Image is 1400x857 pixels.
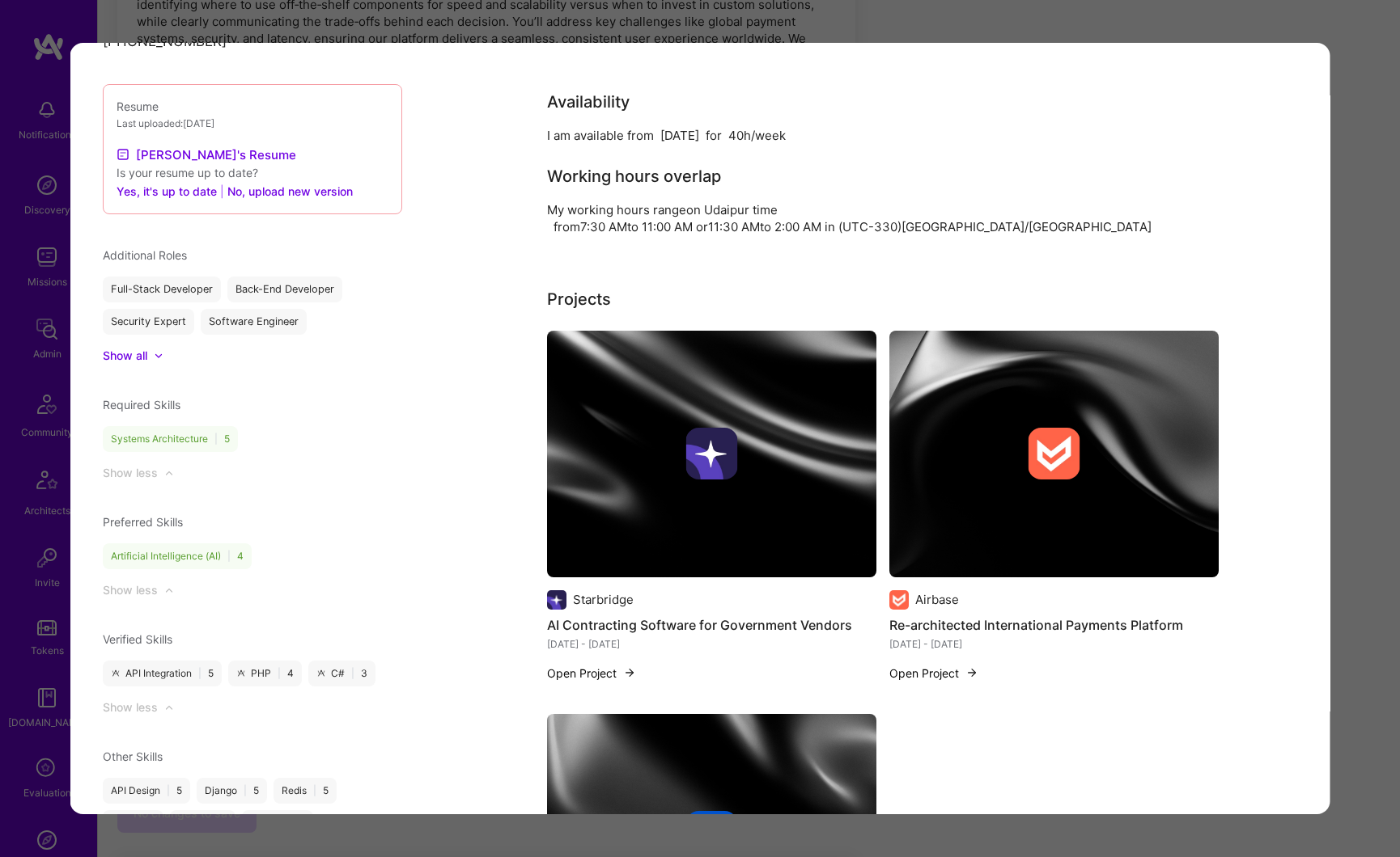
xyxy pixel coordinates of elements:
span: from in (UTC -330 ) [GEOGRAPHIC_DATA]/[GEOGRAPHIC_DATA] [553,219,1151,234]
button: Open Project [546,665,635,682]
span: 11:30 AM to 2:00 AM [707,219,824,234]
img: Company logo [1028,428,1080,480]
span: | [351,667,354,680]
span: | [214,433,218,445]
img: Resume [117,148,129,161]
div: I am available from [546,127,653,144]
div: Back-End Developer [227,277,342,302]
div: CI/CD 5 [170,810,235,836]
span: Preferred Skills [103,515,183,529]
div: [DATE] - [DATE] [889,635,1218,652]
img: Company logo [685,428,737,480]
span: | [227,550,231,563]
span: | [278,667,281,680]
h4: AI Contracting Software for Government Vendors [546,614,876,635]
i: icon ATeamGray [111,669,121,678]
div: Artificial Intelligence (AI) 4 [103,543,252,569]
div: Show less [103,582,158,598]
span: | [244,784,247,797]
img: arrow-right [965,667,978,680]
div: Systems Architecture 5 [103,426,238,452]
span: | [198,667,202,680]
span: | [167,784,170,797]
span: | [313,784,316,797]
div: Show less [103,699,158,716]
div: Airbase [914,592,958,609]
button: Open Project [889,665,978,682]
span: Required Skills [103,398,180,412]
h4: Re-architected International Payments Platform [889,614,1218,635]
div: Projects [546,287,610,311]
div: h/week [743,127,785,144]
button: No, upload new version [227,181,353,201]
div: API Design 5 [103,778,190,804]
div: Availability [546,90,629,114]
div: Software Engineer [201,309,307,335]
i: icon ATeamGray [316,669,326,678]
div: [DATE] [660,127,698,144]
span: Resume [117,99,159,113]
span: Other Skills [103,749,163,763]
img: Company logo [546,590,566,610]
div: 40 [728,127,743,144]
div: Redis 5 [274,778,337,804]
button: Yes, it's up to date [117,181,217,201]
div: Show less [103,465,158,481]
div: modal [70,43,1330,814]
i: icon ATeamGray [236,669,246,678]
div: My working hours range on Udaipur time [546,201,777,218]
div: Java 5 [103,810,163,836]
span: Additional Roles [103,248,187,262]
span: 7:30 AM to 11:00 AM or [579,219,707,234]
div: Django 5 [197,778,267,804]
span: | [220,183,224,200]
div: Working hours overlap [546,164,720,188]
div: PHP 4 [228,661,302,686]
div: Is your resume up to date? [117,164,388,181]
div: API Integration 5 [103,661,222,686]
div: Heroku 5 [242,810,313,836]
img: arrow-right [622,667,635,680]
div: Last uploaded: [DATE] [117,115,388,132]
img: cover [546,331,876,577]
div: C# 3 [308,661,375,686]
p: [PHONE_NUMBER] [103,33,402,53]
a: [PERSON_NAME]'s Resume [117,145,296,164]
div: Security Expert [103,309,194,335]
div: for [705,127,721,144]
div: Full-Stack Developer [103,277,221,302]
span: Verified Skills [103,632,172,646]
div: [DATE] - [DATE] [546,635,876,652]
img: Company logo [889,590,908,610]
div: Starbridge [572,592,633,609]
div: Show all [103,348,147,364]
img: cover [889,331,1218,577]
